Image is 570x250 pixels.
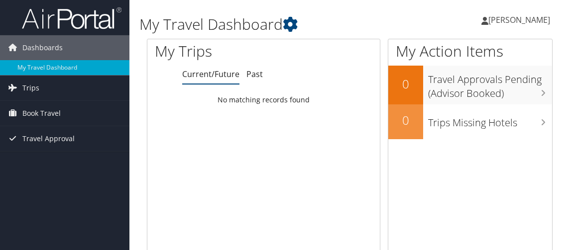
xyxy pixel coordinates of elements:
h1: My Trips [155,41,276,62]
a: Past [246,69,263,80]
a: Current/Future [182,69,239,80]
h3: Travel Approvals Pending (Advisor Booked) [428,68,552,100]
h1: My Travel Dashboard [139,14,420,35]
span: Trips [22,76,39,100]
h2: 0 [388,112,423,129]
a: 0Travel Approvals Pending (Advisor Booked) [388,66,552,104]
img: airportal-logo.png [22,6,121,30]
span: Dashboards [22,35,63,60]
span: Travel Approval [22,126,75,151]
a: [PERSON_NAME] [481,5,560,35]
td: No matching records found [147,91,380,109]
span: [PERSON_NAME] [488,14,550,25]
a: 0Trips Missing Hotels [388,104,552,139]
span: Book Travel [22,101,61,126]
h2: 0 [388,76,423,92]
h1: My Action Items [388,41,552,62]
h3: Trips Missing Hotels [428,111,552,130]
